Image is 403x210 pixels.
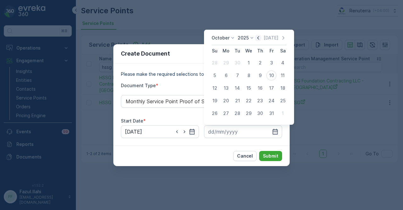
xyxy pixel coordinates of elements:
p: Please make the required selections to create your document. [121,71,282,77]
th: Wednesday [243,45,254,57]
div: 18 [278,83,288,93]
p: 2025 [238,35,249,41]
div: 31 [266,108,276,118]
th: Thursday [254,45,266,57]
div: 20 [221,96,231,106]
div: 29 [244,108,254,118]
div: 30 [232,58,242,68]
input: dd/mm/yyyy [204,125,282,138]
div: 13 [221,83,231,93]
th: Friday [266,45,277,57]
div: 3 [266,58,276,68]
p: Submit [263,153,278,159]
label: Document Type [121,83,156,88]
div: 6 [221,70,231,81]
div: 24 [266,96,276,106]
div: 21 [232,96,242,106]
div: 11 [278,70,288,81]
div: 30 [255,108,265,118]
div: 8 [244,70,254,81]
div: 14 [232,83,242,93]
div: 10 [266,70,276,81]
div: 26 [210,108,220,118]
div: 15 [244,83,254,93]
div: 28 [232,108,242,118]
p: [DATE] [264,35,278,41]
p: Cancel [237,153,253,159]
div: 27 [221,108,231,118]
th: Sunday [209,45,220,57]
div: 23 [255,96,265,106]
th: Saturday [277,45,288,57]
div: 4 [278,58,288,68]
div: 7 [232,70,242,81]
p: October [212,35,230,41]
div: 19 [210,96,220,106]
div: 16 [255,83,265,93]
div: 12 [210,83,220,93]
button: Cancel [233,151,257,161]
p: Create Document [121,49,170,58]
div: 17 [266,83,276,93]
div: 22 [244,96,254,106]
div: 9 [255,70,265,81]
div: 5 [210,70,220,81]
div: 1 [244,58,254,68]
div: 2 [255,58,265,68]
input: dd/mm/yyyy [121,125,199,138]
div: 29 [221,58,231,68]
div: 1 [278,108,288,118]
div: 25 [278,96,288,106]
th: Tuesday [232,45,243,57]
label: Start Date [121,118,143,123]
th: Monday [220,45,232,57]
div: 28 [210,58,220,68]
button: Submit [259,151,282,161]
